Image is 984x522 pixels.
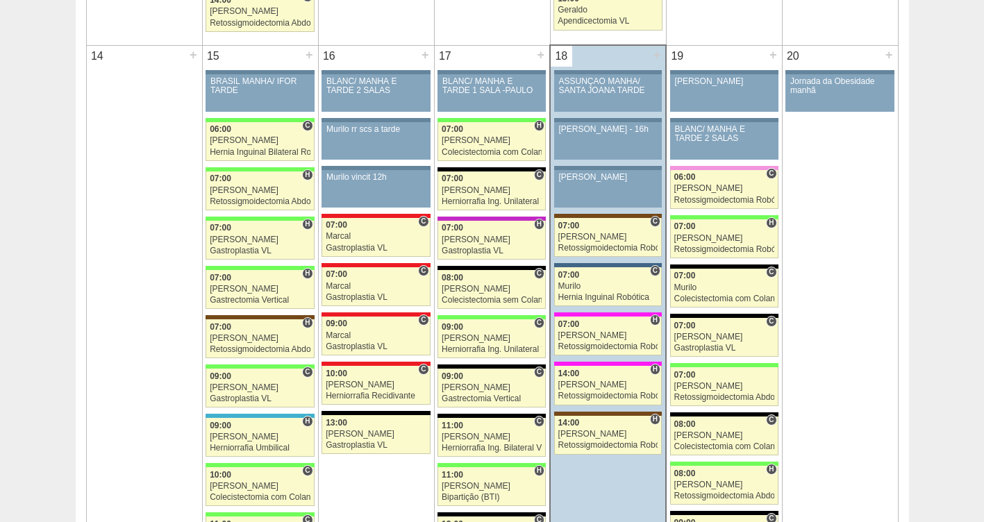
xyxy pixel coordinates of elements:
[206,364,314,369] div: Key: Brasil
[675,125,774,143] div: BLANC/ MANHÃ E TARDE 2 SALAS
[322,70,430,74] div: Key: Aviso
[442,493,542,502] div: Bipartição (BTI)
[210,285,310,294] div: [PERSON_NAME]
[206,118,314,122] div: Key: Brasil
[667,46,688,67] div: 19
[558,270,580,280] span: 07:00
[437,467,546,506] a: H 11:00 [PERSON_NAME] Bipartição (BTI)
[442,371,463,381] span: 09:00
[674,491,774,500] div: Retossigmoidectomia Abdominal VL
[670,462,778,466] div: Key: Brasil
[322,366,430,405] a: C 10:00 [PERSON_NAME] Herniorrafia Recidivante
[302,169,312,180] span: Hospital
[674,271,696,280] span: 07:00
[558,6,658,15] div: Geraldo
[766,316,776,327] span: Consultório
[674,431,774,440] div: [PERSON_NAME]
[322,74,430,112] a: BLANC/ MANHÃ E TARDE 2 SALAS
[203,46,224,67] div: 15
[534,169,544,180] span: Consultório
[326,380,426,389] div: [PERSON_NAME]
[206,418,314,457] a: H 09:00 [PERSON_NAME] Herniorrafia Umbilical
[206,221,314,260] a: H 07:00 [PERSON_NAME] Gastroplastia VL
[670,412,778,416] div: Key: Blanc
[437,414,546,418] div: Key: Blanc
[437,512,546,516] div: Key: Blanc
[437,315,546,319] div: Key: Brasil
[210,421,231,430] span: 09:00
[437,167,546,171] div: Key: Blanc
[326,319,347,328] span: 09:00
[674,294,774,303] div: Colecistectomia com Colangiografia VL
[322,317,430,355] a: C 09:00 Marcal Gastroplastia VL
[442,383,542,392] div: [PERSON_NAME]
[210,7,310,16] div: [PERSON_NAME]
[206,467,314,506] a: C 10:00 [PERSON_NAME] Colecistectomia com Colangiografia VL
[558,319,580,329] span: 07:00
[319,46,340,67] div: 16
[670,269,778,308] a: C 07:00 Murilo Colecistectomia com Colangiografia VL
[785,70,894,74] div: Key: Aviso
[554,122,662,160] a: [PERSON_NAME] - 16h
[206,167,314,171] div: Key: Brasil
[206,319,314,358] a: H 07:00 [PERSON_NAME] Retossigmoidectomia Abdominal VL
[534,120,544,131] span: Hospital
[670,170,778,209] a: C 06:00 [PERSON_NAME] Retossigmoidectomia Robótica
[435,46,456,67] div: 17
[442,77,541,95] div: BLANC/ MANHÃ E TARDE 1 SALA -PAULO
[326,342,426,351] div: Gastroplastia VL
[442,322,463,332] span: 09:00
[322,214,430,218] div: Key: Assunção
[554,263,662,267] div: Key: São Luiz - Jabaquara
[437,270,546,309] a: C 08:00 [PERSON_NAME] Colecistectomia sem Colangiografia
[534,317,544,328] span: Consultório
[437,364,546,369] div: Key: Blanc
[534,465,544,476] span: Hospital
[437,217,546,221] div: Key: Maria Braido
[206,463,314,467] div: Key: Brasil
[554,170,662,208] a: [PERSON_NAME]
[442,296,542,305] div: Colecistectomia sem Colangiografia
[674,283,774,292] div: Murilo
[558,391,658,401] div: Retossigmoidectomia Robótica
[766,267,776,278] span: Consultório
[442,482,542,491] div: [PERSON_NAME]
[442,124,463,134] span: 07:00
[437,122,546,161] a: H 07:00 [PERSON_NAME] Colecistectomia com Colangiografia VL
[326,331,426,340] div: Marcal
[210,371,231,381] span: 09:00
[437,221,546,260] a: H 07:00 [PERSON_NAME] Gastroplastia VL
[210,235,310,244] div: [PERSON_NAME]
[210,186,310,195] div: [PERSON_NAME]
[670,314,778,318] div: Key: Blanc
[790,77,890,95] div: Jornada da Obesidade manhã
[442,285,542,294] div: [PERSON_NAME]
[766,464,776,475] span: Hospital
[326,293,426,302] div: Gastroplastia VL
[442,394,542,403] div: Gastrectomia Vertical
[558,380,658,389] div: [PERSON_NAME]
[418,314,428,326] span: Consultório
[326,418,347,428] span: 13:00
[554,214,662,218] div: Key: Santa Joana
[303,46,315,64] div: +
[437,70,546,74] div: Key: Aviso
[326,244,426,253] div: Gastroplastia VL
[670,264,778,269] div: Key: Blanc
[783,46,804,67] div: 20
[650,265,660,276] span: Consultório
[670,122,778,160] a: BLANC/ MANHÃ E TARDE 2 SALAS
[442,432,542,441] div: [PERSON_NAME]
[674,393,774,402] div: Retossigmoidectomia Abdominal VL
[302,120,312,131] span: Consultório
[322,122,430,160] a: Murilo rr scs a tarde
[674,419,696,429] span: 08:00
[442,136,542,145] div: [PERSON_NAME]
[442,470,463,480] span: 11:00
[558,17,658,26] div: Apendicectomia VL
[206,122,314,161] a: C 06:00 [PERSON_NAME] Hernia Inguinal Bilateral Robótica
[558,233,658,242] div: [PERSON_NAME]
[322,415,430,454] a: 13:00 [PERSON_NAME] Gastroplastia VL
[670,466,778,505] a: H 08:00 [PERSON_NAME] Retossigmoidectomia Abdominal VL
[670,118,778,122] div: Key: Aviso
